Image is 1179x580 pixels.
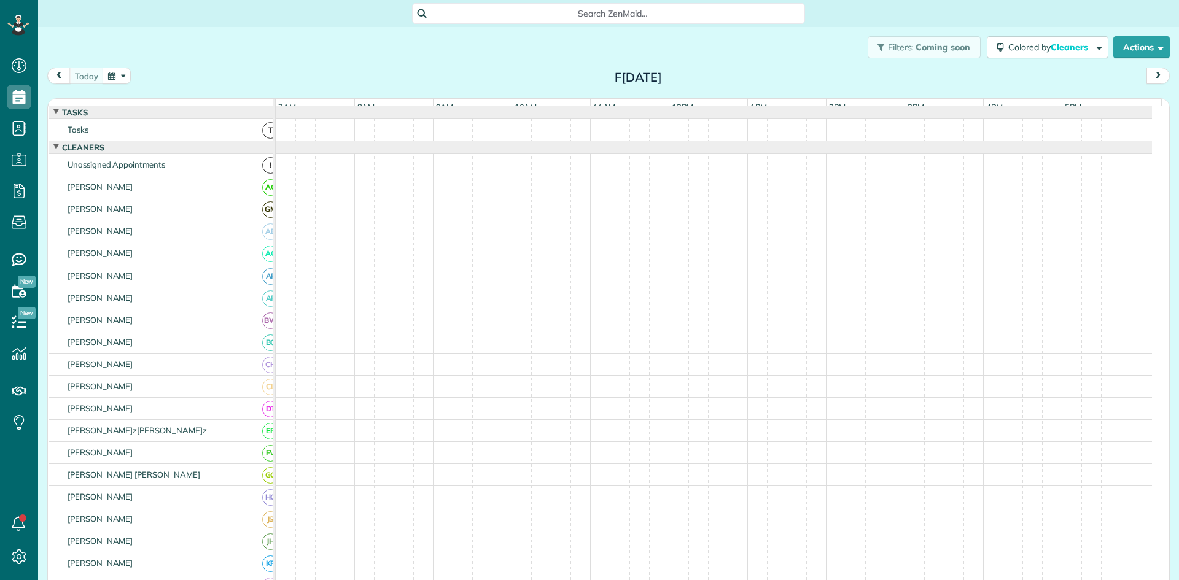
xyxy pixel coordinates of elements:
[262,290,279,307] span: AF
[262,201,279,218] span: GM
[262,312,279,329] span: BW
[562,71,715,84] h2: F[DATE]
[262,401,279,417] span: DT
[355,102,378,112] span: 8am
[18,307,36,319] span: New
[1008,42,1092,53] span: Colored by
[262,511,279,528] span: JS
[65,558,136,568] span: [PERSON_NAME]
[65,425,209,435] span: [PERSON_NAME]z[PERSON_NAME]z
[827,102,848,112] span: 2pm
[47,68,71,84] button: prev
[65,359,136,369] span: [PERSON_NAME]
[916,42,971,53] span: Coming soon
[65,403,136,413] span: [PERSON_NAME]
[1113,36,1170,58] button: Actions
[984,102,1005,112] span: 4pm
[262,379,279,395] span: CL
[434,102,456,112] span: 9am
[65,470,203,479] span: [PERSON_NAME] [PERSON_NAME]
[262,555,279,572] span: KR
[1051,42,1090,53] span: Cleaners
[65,337,136,347] span: [PERSON_NAME]
[60,107,90,117] span: Tasks
[65,182,136,191] span: [PERSON_NAME]
[262,334,279,351] span: BC
[888,42,914,53] span: Filters:
[65,125,91,134] span: Tasks
[262,489,279,506] span: HG
[60,142,107,152] span: Cleaners
[18,276,36,288] span: New
[262,357,279,373] span: CH
[1146,68,1170,84] button: next
[276,102,298,112] span: 7am
[69,68,104,84] button: today
[65,160,168,169] span: Unassigned Appointments
[987,36,1108,58] button: Colored byCleaners
[905,102,927,112] span: 3pm
[262,246,279,262] span: AC
[262,157,279,174] span: !
[262,533,279,550] span: JH
[669,102,696,112] span: 12pm
[262,445,279,462] span: FV
[262,423,279,439] span: EP
[65,204,136,214] span: [PERSON_NAME]
[65,514,136,524] span: [PERSON_NAME]
[65,293,136,303] span: [PERSON_NAME]
[262,268,279,285] span: AF
[65,271,136,280] span: [PERSON_NAME]
[591,102,618,112] span: 11am
[65,492,136,501] span: [PERSON_NAME]
[65,447,136,457] span: [PERSON_NAME]
[65,315,136,325] span: [PERSON_NAME]
[65,248,136,258] span: [PERSON_NAME]
[262,467,279,484] span: GG
[65,381,136,391] span: [PERSON_NAME]
[262,223,279,240] span: AB
[65,226,136,236] span: [PERSON_NAME]
[748,102,769,112] span: 1pm
[512,102,540,112] span: 10am
[1062,102,1084,112] span: 5pm
[262,122,279,139] span: T
[262,179,279,196] span: AC
[65,536,136,546] span: [PERSON_NAME]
